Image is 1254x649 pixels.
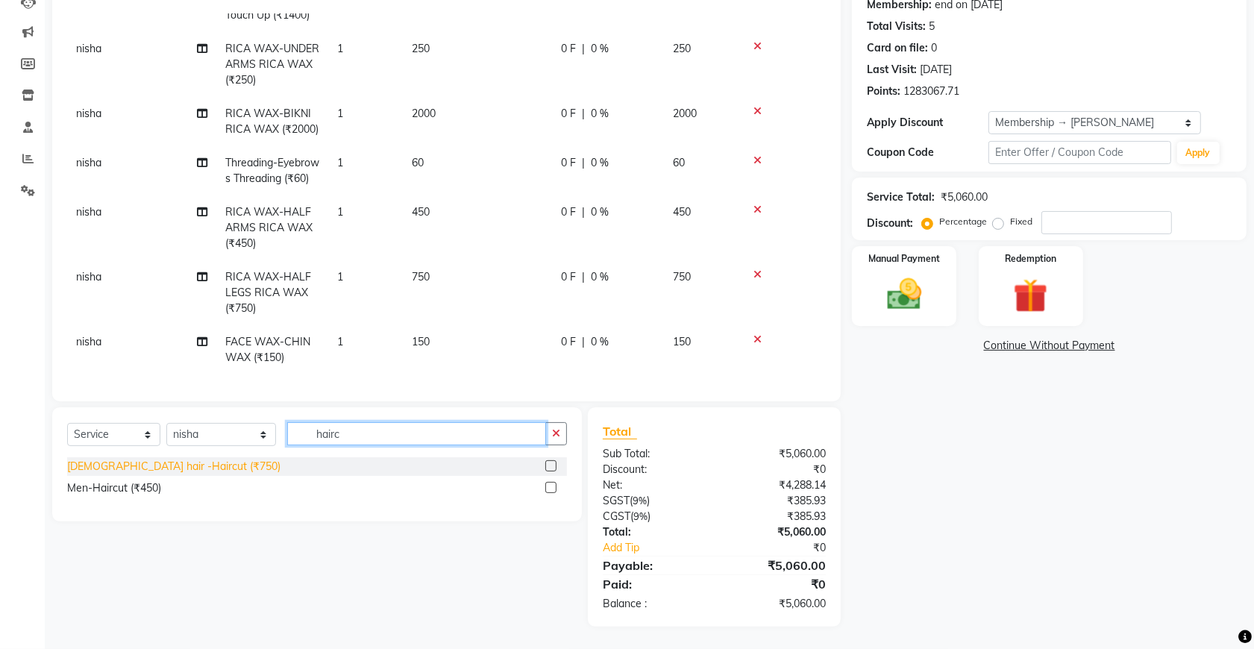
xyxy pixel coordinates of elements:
span: 450 [673,205,691,219]
span: 0 % [591,41,609,57]
a: Continue Without Payment [855,338,1244,354]
div: ₹5,060.00 [715,596,838,612]
div: 0 [931,40,937,56]
div: 1283067.71 [903,84,959,99]
span: nisha [76,270,101,283]
span: 150 [412,335,430,348]
div: ( ) [592,509,715,524]
span: 9% [633,510,648,522]
div: Payable: [592,556,715,574]
span: 60 [412,156,424,169]
span: 250 [412,42,430,55]
div: Total: [592,524,715,540]
span: 1 [337,42,343,55]
span: nisha [76,205,101,219]
div: ₹4,288.14 [715,477,838,493]
span: 0 F [561,269,576,285]
div: Service Total: [867,189,935,205]
span: Total [603,424,637,439]
span: 1 [337,156,343,169]
label: Redemption [1005,252,1056,266]
span: 150 [673,335,691,348]
span: 0 F [561,204,576,220]
span: | [582,106,585,122]
div: ( ) [592,493,715,509]
div: Last Visit: [867,62,917,78]
span: 750 [412,270,430,283]
div: Coupon Code [867,145,988,160]
span: 750 [673,270,691,283]
label: Manual Payment [868,252,940,266]
span: nisha [76,107,101,120]
div: ₹0 [735,540,837,556]
div: [DATE] [920,62,952,78]
a: Add Tip [592,540,735,556]
div: ₹5,060.00 [941,189,988,205]
img: _gift.svg [1003,275,1059,317]
span: 0 F [561,41,576,57]
div: Card on file: [867,40,928,56]
span: FACE WAX-CHIN WAX (₹150) [225,335,310,364]
span: | [582,204,585,220]
span: RICA WAX-HALF LEGS RICA WAX (₹750) [225,270,311,315]
div: 5 [929,19,935,34]
input: Search or Scan [287,422,546,445]
div: Balance : [592,596,715,612]
label: Fixed [1010,215,1032,228]
span: CGST [603,510,630,523]
span: 0 F [561,155,576,171]
span: | [582,334,585,350]
span: 0 % [591,155,609,171]
span: | [582,41,585,57]
span: 450 [412,205,430,219]
span: RICA WAX-UNDER ARMS RICA WAX (₹250) [225,42,319,87]
span: 0 % [591,269,609,285]
div: Discount: [592,462,715,477]
img: _cash.svg [877,275,932,314]
div: Paid: [592,575,715,593]
span: 60 [673,156,685,169]
div: Sub Total: [592,446,715,462]
button: Apply [1177,142,1220,164]
div: [DEMOGRAPHIC_DATA] hair -Haircut (₹750) [67,459,280,474]
div: ₹5,060.00 [715,446,838,462]
span: 1 [337,270,343,283]
span: 2000 [673,107,697,120]
span: nisha [76,42,101,55]
span: 0 % [591,106,609,122]
span: nisha [76,156,101,169]
span: 250 [673,42,691,55]
div: Apply Discount [867,115,988,131]
input: Enter Offer / Coupon Code [988,141,1170,164]
div: ₹5,060.00 [715,524,838,540]
span: Threading-Eyebrows Threading (₹60) [225,156,319,185]
span: RICA WAX-HALF ARMS RICA WAX (₹450) [225,205,313,250]
div: Net: [592,477,715,493]
div: Total Visits: [867,19,926,34]
span: 9% [633,495,647,507]
span: nisha [76,335,101,348]
div: ₹0 [715,575,838,593]
span: RICA WAX-BIKNI RICA WAX (₹2000) [225,107,319,136]
span: 2000 [412,107,436,120]
span: 1 [337,205,343,219]
span: 0 F [561,334,576,350]
div: Discount: [867,216,913,231]
div: ₹385.93 [715,493,838,509]
span: 1 [337,107,343,120]
div: Men-Haircut (₹450) [67,480,161,496]
span: | [582,155,585,171]
span: 0 % [591,204,609,220]
div: Points: [867,84,900,99]
span: 0 % [591,334,609,350]
span: | [582,269,585,285]
label: Percentage [939,215,987,228]
span: 0 F [561,106,576,122]
div: ₹5,060.00 [715,556,838,574]
div: ₹385.93 [715,509,838,524]
span: 1 [337,335,343,348]
div: ₹0 [715,462,838,477]
span: SGST [603,494,630,507]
